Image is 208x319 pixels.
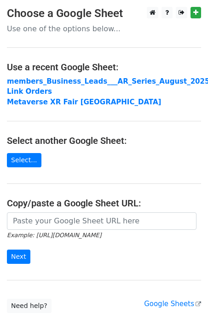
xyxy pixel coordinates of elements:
[7,299,52,313] a: Need help?
[144,300,201,308] a: Google Sheets
[7,153,41,167] a: Select...
[7,87,52,96] a: Link Orders
[7,62,201,73] h4: Use a recent Google Sheet:
[7,232,101,239] small: Example: [URL][DOMAIN_NAME]
[7,212,196,230] input: Paste your Google Sheet URL here
[7,198,201,209] h4: Copy/paste a Google Sheet URL:
[7,7,201,20] h3: Choose a Google Sheet
[7,24,201,34] p: Use one of the options below...
[7,250,30,264] input: Next
[7,135,201,146] h4: Select another Google Sheet:
[7,98,161,106] a: Metaverse XR Fair [GEOGRAPHIC_DATA]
